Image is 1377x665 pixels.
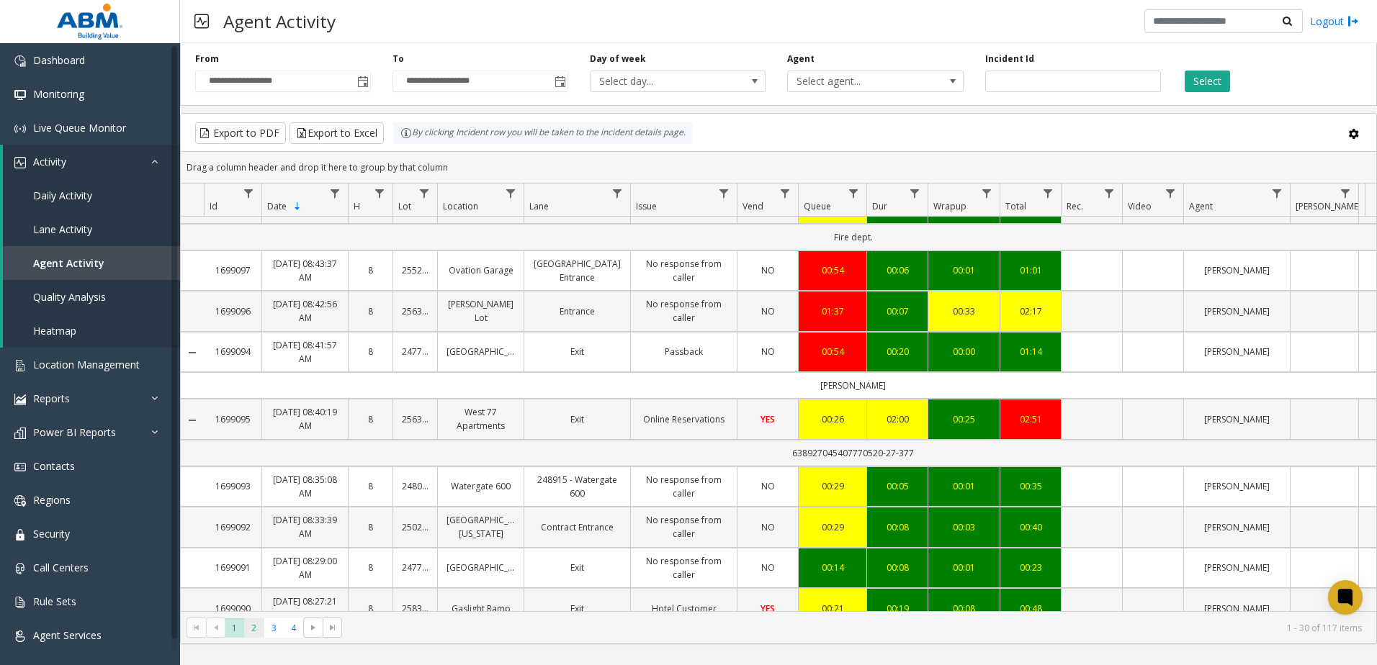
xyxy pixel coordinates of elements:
[443,200,478,212] span: Location
[267,200,287,212] span: Date
[33,290,106,304] span: Quality Analysis
[533,345,622,358] a: Exit
[14,89,26,101] img: 'icon'
[14,123,26,135] img: 'icon'
[290,122,384,144] button: Export to Excel
[3,314,180,348] a: Heatmap
[788,71,928,91] span: Select agent...
[761,521,775,533] span: NO
[876,602,919,615] a: 00:19
[1193,602,1281,615] a: [PERSON_NAME]
[3,178,180,212] a: Daily Activity
[323,617,342,638] span: Go to the last page
[761,602,775,615] span: YES
[937,561,991,574] a: 00:01
[271,338,339,366] a: [DATE] 08:41:57 AM
[212,345,253,358] a: 1699094
[1009,602,1052,615] a: 00:48
[1336,184,1355,203] a: Parker Filter Menu
[181,155,1376,180] div: Drag a column header and drop it here to group by that column
[1005,200,1026,212] span: Total
[807,561,858,574] a: 00:14
[876,345,919,358] a: 00:20
[640,297,728,325] a: No response from caller
[807,263,858,277] a: 00:54
[937,304,991,318] div: 00:33
[393,53,404,65] label: To
[14,597,26,608] img: 'icon'
[3,145,180,178] a: Activity
[264,618,284,638] span: Page 3
[1009,520,1052,534] a: 00:40
[608,184,627,203] a: Lane Filter Menu
[402,412,429,426] a: 25632007
[33,493,71,507] span: Regions
[3,212,180,246] a: Lane Activity
[746,520,789,534] a: NO
[552,71,568,91] span: Toggle popup
[271,473,339,500] a: [DATE] 08:35:08 AM
[640,554,728,582] a: No response from caller
[905,184,925,203] a: Dur Filter Menu
[746,263,789,277] a: NO
[640,412,728,426] a: Online Reservations
[33,358,140,371] span: Location Management
[1193,520,1281,534] a: [PERSON_NAME]
[33,155,66,168] span: Activity
[447,263,515,277] a: Ovation Garage
[210,200,217,212] span: Id
[212,520,253,534] a: 1699092
[761,345,775,358] span: NO
[447,602,515,615] a: Gaslight Ramp
[393,122,693,144] div: By clicking Incident row you will be taken to the incident details page.
[937,479,991,493] a: 00:01
[640,602,728,615] a: Hotel Customer
[212,602,253,615] a: 1699090
[533,520,622,534] a: Contract Entrance
[1009,561,1052,574] a: 00:23
[212,479,253,493] a: 1699093
[533,602,622,615] a: Exit
[1193,345,1281,358] a: [PERSON_NAME]
[807,520,858,534] a: 00:29
[807,479,858,493] div: 00:29
[415,184,434,203] a: Lot Filter Menu
[400,127,412,139] img: infoIcon.svg
[14,495,26,507] img: 'icon'
[354,200,360,212] span: H
[33,561,89,574] span: Call Centers
[807,345,858,358] a: 00:54
[33,594,76,608] span: Rule Sets
[746,304,789,318] a: NO
[447,345,515,358] a: [GEOGRAPHIC_DATA]
[1009,479,1052,493] a: 00:35
[937,345,991,358] a: 00:00
[402,479,429,493] a: 24801915
[1067,200,1083,212] span: Rec.
[640,345,728,358] a: Passback
[370,184,390,203] a: H Filter Menu
[1128,200,1152,212] span: Video
[761,413,775,425] span: YES
[1193,479,1281,493] a: [PERSON_NAME]
[1009,345,1052,358] div: 01:14
[33,222,92,236] span: Lane Activity
[1161,184,1180,203] a: Video Filter Menu
[746,345,789,358] a: NO
[402,304,429,318] a: 25631922
[1193,263,1281,277] a: [PERSON_NAME]
[1009,304,1052,318] div: 02:17
[14,563,26,574] img: 'icon'
[357,602,384,615] a: 8
[225,618,244,638] span: Page 1
[533,473,622,500] a: 248915 - Watergate 600
[195,122,286,144] button: Export to PDF
[937,412,991,426] a: 00:25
